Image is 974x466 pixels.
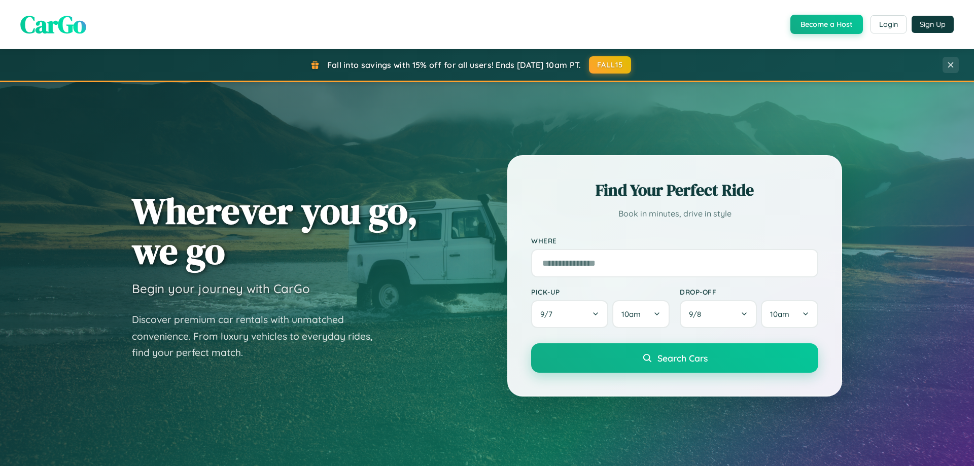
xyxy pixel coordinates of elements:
[761,300,818,328] button: 10am
[132,281,310,296] h3: Begin your journey with CarGo
[621,309,641,319] span: 10am
[531,288,670,296] label: Pick-up
[912,16,954,33] button: Sign Up
[680,300,757,328] button: 9/8
[680,288,818,296] label: Drop-off
[327,60,581,70] span: Fall into savings with 15% off for all users! Ends [DATE] 10am PT.
[612,300,670,328] button: 10am
[531,179,818,201] h2: Find Your Perfect Ride
[589,56,632,74] button: FALL15
[132,191,418,271] h1: Wherever you go, we go
[531,343,818,373] button: Search Cars
[20,8,86,41] span: CarGo
[689,309,706,319] span: 9 / 8
[531,236,818,245] label: Where
[790,15,863,34] button: Become a Host
[540,309,558,319] span: 9 / 7
[657,352,708,364] span: Search Cars
[132,311,386,361] p: Discover premium car rentals with unmatched convenience. From luxury vehicles to everyday rides, ...
[531,206,818,221] p: Book in minutes, drive in style
[770,309,789,319] span: 10am
[871,15,907,33] button: Login
[531,300,608,328] button: 9/7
